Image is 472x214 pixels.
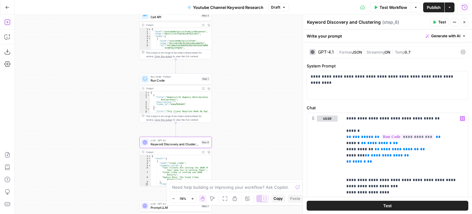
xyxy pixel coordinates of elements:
[148,28,151,30] span: Toggle code folding, rows 1 through 158
[146,23,199,27] div: Output
[395,50,405,55] span: Temp
[146,87,199,90] div: Output
[367,50,385,55] span: Streaming
[339,50,352,55] span: Format
[148,35,151,38] span: Toggle code folding, rows 4 through 157
[438,19,446,25] span: Test
[140,42,151,45] div: 7
[148,49,151,51] span: Toggle code folding, rows 9 through 50
[352,50,362,55] span: JSON
[140,108,150,110] div: 7
[146,150,199,154] div: Output
[317,115,338,122] button: user
[318,50,334,54] div: GPT-4.1
[382,19,399,25] span: ( step_6 )
[140,101,150,103] div: 4
[390,49,395,55] span: |
[307,19,381,25] textarea: Keyword Discovery and Clustering
[370,2,411,12] button: Test Workflow
[140,183,151,185] div: 10
[140,164,151,167] div: 5
[385,50,390,55] span: ON
[290,196,300,201] span: Paste
[140,10,212,59] div: Call APICall APIStep 3Output{ "kind":"youtube#playlistItemListResponse", "etag":"XAntrCjforPJph4G...
[140,37,151,40] div: 5
[146,51,210,58] div: This output is too large & has been abbreviated for review. to view the full content.
[307,105,468,111] label: Chat
[362,49,367,55] span: |
[140,106,150,108] div: 6
[151,142,199,146] span: Keyword Discovery and Clustering
[151,202,199,206] span: LLM · GPT-4.1
[193,4,263,10] span: Youtube Channel Keyword Research
[201,13,210,18] div: Step 3
[140,30,151,33] div: 2
[140,94,150,96] div: 2
[151,75,199,79] span: Run Code · Python
[148,185,151,188] span: Toggle code folding, rows 11 through 15
[140,49,151,51] div: 9
[427,4,441,10] span: Publish
[140,35,151,38] div: 4
[380,4,407,10] span: Test Workflow
[303,30,472,42] div: Write your prompt
[201,140,210,145] div: Step 6
[140,44,151,49] div: 8
[273,196,283,201] span: Copy
[140,96,150,101] div: 3
[431,33,460,39] span: Generate with AI
[140,185,151,188] div: 11
[423,32,468,40] button: Generate with AI
[140,137,212,186] div: LLM · GPT-4.1Keyword Discovery and ClusteringStep 6Output{ "result":[ { "seed":"scope_creep", "ex...
[271,195,285,203] button: Copy
[147,91,149,94] span: Toggle code folding, rows 1 through 21
[140,73,212,123] div: Run Code · PythonRun CodeStep 1Output[ { "title":"#agencylife #agency #entrepreneur #solopreneur"...
[336,49,339,55] span: |
[307,63,468,69] label: System Prompt
[423,2,444,12] button: Publish
[148,160,151,162] span: Toggle code folding, rows 3 through 17
[140,171,151,176] div: 7
[140,110,150,113] div: 8
[151,139,199,142] span: LLM · GPT-4.1
[271,5,280,10] span: Draft
[430,18,449,26] button: Test
[140,167,151,171] div: 6
[268,3,289,11] button: Draft
[147,108,149,110] span: Toggle code folding, rows 7 through 11
[140,160,151,162] div: 3
[307,200,468,210] button: Test
[148,157,151,160] span: Toggle code folding, rows 2 through 258
[140,28,151,30] div: 1
[140,155,151,157] div: 1
[140,40,151,42] div: 6
[140,181,151,183] div: 9
[155,118,172,121] span: Copy the output
[184,2,267,12] button: Youtube Channel Keyword Research
[140,162,151,164] div: 4
[201,77,210,81] div: Step 1
[151,15,199,19] span: Call API
[179,196,186,201] span: 76%
[148,164,151,167] span: Toggle code folding, rows 5 through 9
[140,112,150,117] div: 9
[140,157,151,160] div: 2
[151,205,199,210] span: Prompt LLM
[140,33,151,35] div: 3
[151,78,199,83] span: Run Code
[140,103,150,106] div: 5
[201,204,210,208] div: Step 7
[175,123,176,136] g: Edge from step_1 to step_6
[146,114,210,122] div: This output is too large & has been abbreviated for review. to view the full content.
[148,37,151,40] span: Toggle code folding, rows 5 through 51
[148,155,151,157] span: Toggle code folding, rows 1 through 259
[140,176,151,181] div: 8
[175,59,176,73] g: Edge from step_3 to step_1
[405,50,411,55] span: 0.7
[140,91,150,94] div: 1
[155,55,172,58] span: Copy the output
[147,94,149,96] span: Toggle code folding, rows 2 through 6
[383,202,392,208] span: Test
[288,195,303,203] button: Paste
